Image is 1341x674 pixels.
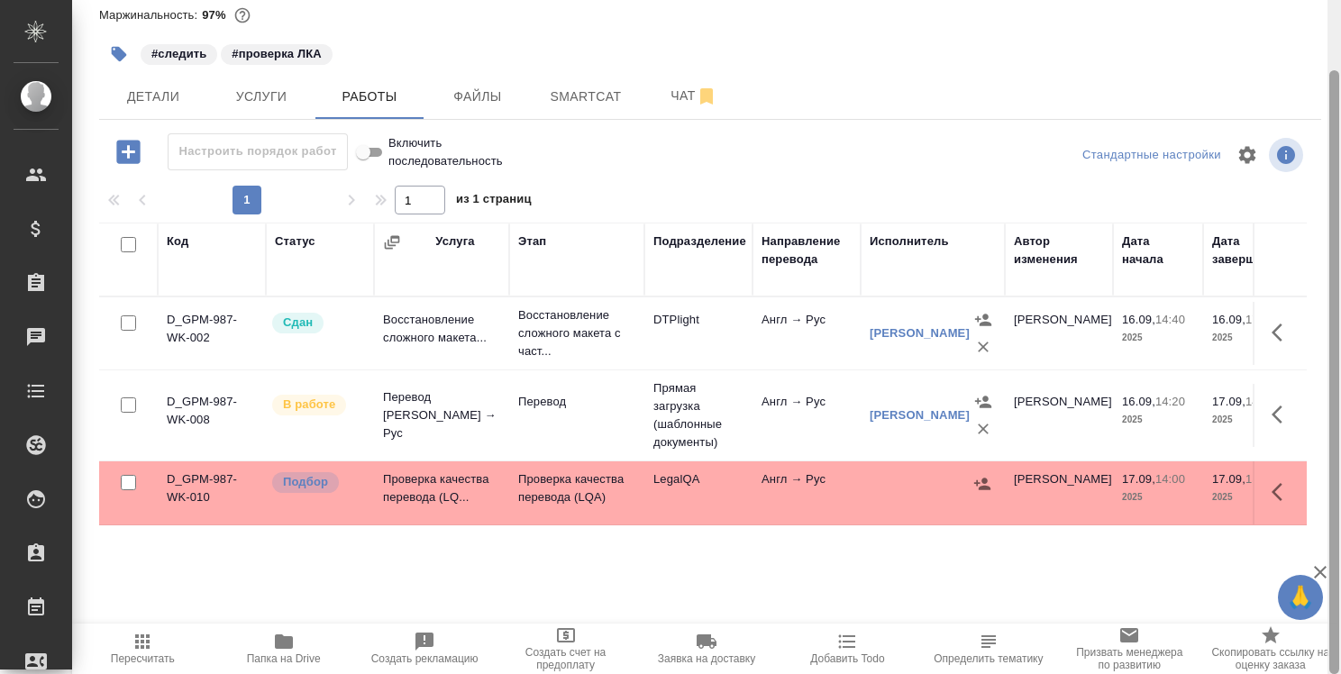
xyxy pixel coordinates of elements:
button: Здесь прячутся важные кнопки [1261,393,1304,436]
a: [PERSON_NAME] [870,326,970,340]
button: Сгруппировать [383,233,401,251]
p: Подбор [283,473,328,491]
div: Подразделение [653,232,746,250]
div: Дата завершения [1212,232,1284,269]
p: 16.09, [1212,313,1245,326]
button: Удалить [970,415,997,442]
span: Настроить таблицу [1226,133,1269,177]
p: 2025 [1122,411,1194,429]
span: 🙏 [1285,578,1316,616]
span: Работы [326,86,413,108]
button: Скопировать ссылку на оценку заказа [1200,624,1341,674]
div: Исполнитель [870,232,949,250]
span: Smartcat [543,86,629,108]
button: Призвать менеджера по развитию [1059,624,1200,674]
button: 🙏 [1278,575,1323,620]
p: 2025 [1122,488,1194,506]
div: Направление перевода [762,232,852,269]
button: Здесь прячутся важные кнопки [1261,311,1304,354]
button: Назначить [970,388,997,415]
span: Пересчитать [111,652,175,665]
td: Англ → Рус [753,384,861,447]
td: D_GPM-987-WK-002 [158,302,266,365]
td: D_GPM-987-WK-010 [158,461,266,524]
button: Добавить тэг [99,34,139,74]
span: Детали [110,86,196,108]
div: Код [167,232,188,250]
p: Проверка качества перевода (LQA) [518,470,635,506]
td: Проверка качества перевода (LQ... [374,461,509,524]
button: Назначить [969,470,996,497]
p: 16.09, [1122,395,1155,408]
td: [PERSON_NAME] [1005,302,1113,365]
p: 17.09, [1212,395,1245,408]
p: Сдан [283,314,313,332]
td: [PERSON_NAME] [1005,461,1113,524]
span: проверка ЛКА [219,45,333,60]
div: Можно подбирать исполнителей [270,470,365,495]
span: Призвать менеджера по развитию [1070,646,1189,671]
p: 17:30 [1245,313,1275,326]
p: 14:40 [1155,313,1185,326]
p: 2025 [1212,329,1284,347]
div: Исполнитель выполняет работу [270,393,365,417]
span: из 1 страниц [456,188,532,214]
button: Заявка на доставку [636,624,777,674]
p: В работе [283,396,335,414]
span: Файлы [434,86,521,108]
button: Определить тематику [918,624,1059,674]
p: 97% [202,8,230,22]
span: следить [139,45,219,60]
button: Создать рекламацию [354,624,495,674]
div: Услуга [435,232,474,250]
p: 17.09, [1122,472,1155,486]
td: [PERSON_NAME] [1005,384,1113,447]
span: Определить тематику [934,652,1043,665]
button: 75.01 RUB; [231,4,254,27]
div: Статус [275,232,315,250]
p: Маржинальность: [99,8,202,22]
td: D_GPM-987-WK-008 [158,384,266,447]
div: split button [1078,141,1226,169]
button: Добавить работу [104,133,153,170]
p: #проверка ЛКА [232,45,321,63]
div: Этап [518,232,546,250]
p: 14:00 [1155,472,1185,486]
p: 16.09, [1122,313,1155,326]
p: 2025 [1212,488,1284,506]
span: Включить последовательность [388,134,503,170]
p: 2025 [1122,329,1194,347]
button: Папка на Drive [213,624,353,674]
button: Удалить [970,333,997,360]
div: Менеджер проверил работу исполнителя, передает ее на следующий этап [270,311,365,335]
p: 2025 [1212,411,1284,429]
td: Восстановление сложного макета... [374,302,509,365]
button: Добавить Todo [777,624,917,674]
span: Заявка на доставку [658,652,755,665]
div: Автор изменения [1014,232,1104,269]
button: Пересчитать [72,624,213,674]
span: Чат [651,85,737,107]
p: Перевод [518,393,635,411]
span: Посмотреть информацию [1269,138,1307,172]
td: Прямая загрузка (шаблонные документы) [644,370,753,460]
p: 15:30 [1245,472,1275,486]
button: Назначить [970,306,997,333]
div: Дата начала [1122,232,1194,269]
p: Восстановление сложного макета с част... [518,306,635,360]
td: Англ → Рус [753,302,861,365]
a: [PERSON_NAME] [870,408,970,422]
span: Услуги [218,86,305,108]
td: Перевод [PERSON_NAME] → Рус [374,379,509,451]
span: Создать счет на предоплату [506,646,625,671]
span: Добавить Todo [810,652,884,665]
td: LegalQA [644,461,753,524]
p: 14:00 [1245,395,1275,408]
span: Создать рекламацию [371,652,479,665]
button: Создать счет на предоплату [495,624,635,674]
span: Скопировать ссылку на оценку заказа [1211,646,1330,671]
p: 14:20 [1155,395,1185,408]
td: DTPlight [644,302,753,365]
button: Здесь прячутся важные кнопки [1261,470,1304,514]
td: Англ → Рус [753,461,861,524]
